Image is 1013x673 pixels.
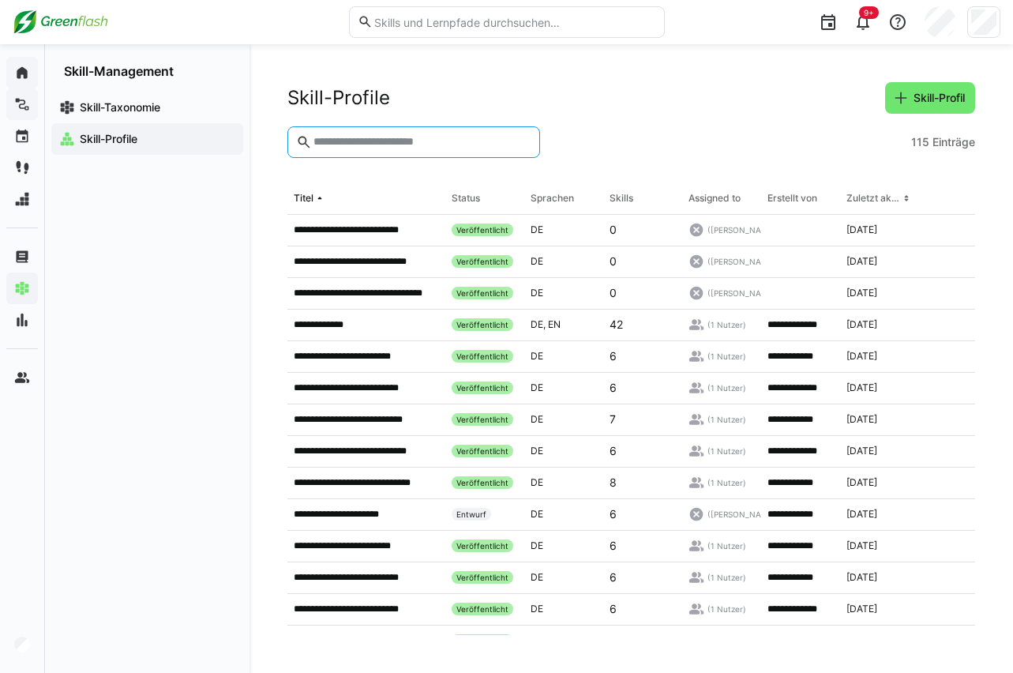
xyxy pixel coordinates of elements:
[932,134,975,150] span: Einträge
[707,319,746,330] span: (1 Nutzer)
[846,255,877,268] span: [DATE]
[846,476,877,489] span: [DATE]
[610,222,617,238] p: 0
[885,82,975,114] button: Skill-Profil
[610,601,617,617] p: 6
[452,318,513,331] span: Veröffentlicht
[452,224,513,236] span: Veröffentlicht
[610,285,617,301] p: 0
[452,255,513,268] span: Veröffentlicht
[846,634,877,647] span: [DATE]
[531,255,543,267] span: de
[846,224,877,236] span: [DATE]
[452,540,513,552] span: Veröffentlicht
[531,287,543,299] span: de
[531,508,543,520] span: de
[707,477,746,488] span: (1 Nutzer)
[373,15,655,29] input: Skills und Lernpfade durchsuchen…
[294,192,313,205] div: Titel
[846,318,877,331] span: [DATE]
[531,445,543,457] span: de
[531,571,543,583] span: de
[707,382,746,393] span: (1 Nutzer)
[452,508,491,521] span: Entwurf
[452,571,513,584] span: Veröffentlicht
[531,413,543,425] span: de
[707,224,779,235] span: ([PERSON_NAME])
[610,443,617,459] p: 6
[531,224,543,235] span: de
[452,445,513,457] span: Veröffentlicht
[911,134,929,150] span: 115
[707,509,779,520] span: ([PERSON_NAME])
[707,572,746,583] span: (1 Nutzer)
[531,540,543,551] span: de
[707,256,779,267] span: ([PERSON_NAME])
[531,634,543,646] span: de
[452,192,480,205] div: Status
[531,318,548,330] span: de
[767,192,817,205] div: Erstellt von
[452,634,513,647] span: Veröffentlicht
[610,317,623,333] p: 42
[452,287,513,299] span: Veröffentlicht
[610,254,617,269] p: 0
[287,86,390,110] h2: Skill-Profile
[610,475,617,491] p: 8
[452,382,513,394] span: Veröffentlicht
[846,508,877,521] span: [DATE]
[864,8,874,17] span: 9+
[610,348,617,364] p: 6
[846,413,877,426] span: [DATE]
[707,603,746,615] span: (1 Nutzer)
[531,603,543,615] span: de
[911,90,967,106] span: Skill-Profil
[688,192,741,205] div: Assigned to
[610,506,617,522] p: 6
[548,318,561,330] span: en
[707,414,746,425] span: (1 Nutzer)
[452,413,513,426] span: Veröffentlicht
[452,476,513,489] span: Veröffentlicht
[846,603,877,615] span: [DATE]
[846,382,877,394] span: [DATE]
[846,540,877,552] span: [DATE]
[610,633,616,649] p: 7
[452,603,513,615] span: Veröffentlicht
[610,192,633,205] div: Skills
[531,382,543,393] span: de
[610,380,617,396] p: 6
[707,446,746,457] span: (1 Nutzer)
[707,351,746,362] span: (1 Nutzer)
[610,538,617,554] p: 6
[610,412,616,427] p: 7
[707,288,779,299] span: ([PERSON_NAME])
[707,540,746,551] span: (1 Nutzer)
[531,192,574,205] div: Sprachen
[531,350,543,362] span: de
[846,445,877,457] span: [DATE]
[846,192,900,205] div: Zuletzt aktualisiert am
[846,287,877,299] span: [DATE]
[846,350,877,363] span: [DATE]
[846,571,877,584] span: [DATE]
[610,570,617,585] p: 6
[452,350,513,363] span: Veröffentlicht
[531,476,543,488] span: de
